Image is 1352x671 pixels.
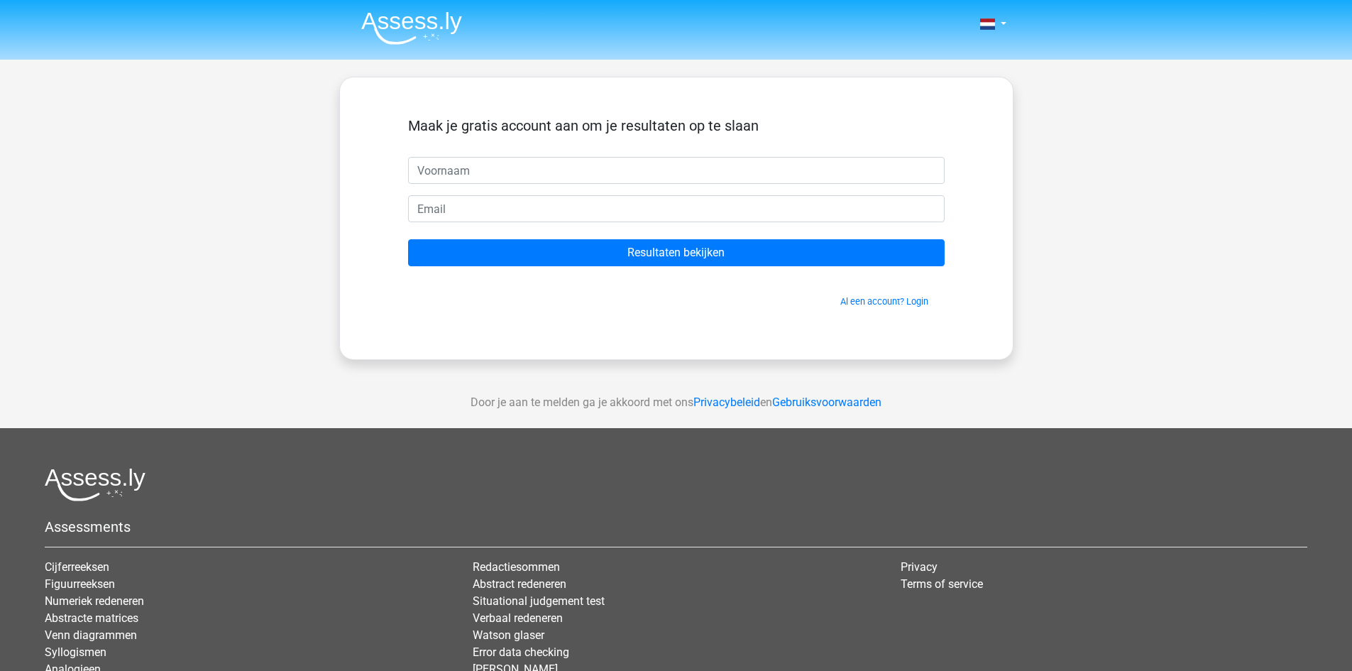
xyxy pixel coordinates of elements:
[473,594,605,608] a: Situational judgement test
[840,296,928,307] a: Al een account? Login
[473,611,563,625] a: Verbaal redeneren
[45,645,106,659] a: Syllogismen
[473,645,569,659] a: Error data checking
[693,395,760,409] a: Privacybeleid
[45,628,137,642] a: Venn diagrammen
[45,577,115,591] a: Figuurreeksen
[408,157,945,184] input: Voornaam
[408,195,945,222] input: Email
[901,577,983,591] a: Terms of service
[361,11,462,45] img: Assessly
[473,628,544,642] a: Watson glaser
[473,577,566,591] a: Abstract redeneren
[772,395,881,409] a: Gebruiksvoorwaarden
[45,468,145,501] img: Assessly logo
[45,518,1307,535] h5: Assessments
[45,611,138,625] a: Abstracte matrices
[408,239,945,266] input: Resultaten bekijken
[45,594,144,608] a: Numeriek redeneren
[473,560,560,574] a: Redactiesommen
[45,560,109,574] a: Cijferreeksen
[901,560,938,574] a: Privacy
[408,117,945,134] h5: Maak je gratis account aan om je resultaten op te slaan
